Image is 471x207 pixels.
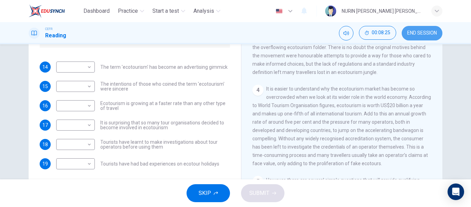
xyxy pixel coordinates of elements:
[42,65,48,69] span: 14
[81,5,112,17] button: Dashboard
[100,101,230,111] span: Ecotourism is growing at a faster rate than any other type of travel
[150,5,188,17] button: Start a test
[193,7,214,15] span: Analysis
[45,27,52,31] span: CEFR
[252,176,263,187] div: 5
[152,7,179,15] span: Start a test
[29,4,81,18] a: EduSynch logo
[359,26,396,40] div: Hide
[402,26,442,40] button: END SESSION
[191,5,223,17] button: Analysis
[325,6,336,17] img: Profile picture
[45,31,66,40] h1: Reading
[342,7,423,15] div: NURIN [PERSON_NAME] [PERSON_NAME]
[42,103,48,108] span: 16
[83,7,110,15] span: Dashboard
[448,184,464,200] div: Open Intercom Messenger
[100,161,219,166] span: Tourists have had bad experiences on ecotour holidays
[372,30,390,36] span: 00:08:25
[407,30,437,36] span: END SESSION
[42,84,48,89] span: 15
[42,161,48,166] span: 19
[115,5,147,17] button: Practice
[100,65,228,69] span: The term 'ecotourism' has become an advertising gimmick
[359,26,396,40] button: 00:08:25
[29,4,65,18] img: EduSynch logo
[252,86,431,166] span: It is easier to understand why the ecotourism market has become so overcrowded when we look at it...
[118,7,138,15] span: Practice
[199,188,211,198] span: SKIP
[252,85,263,96] div: 4
[339,26,353,40] div: Mute
[42,123,48,128] span: 17
[187,184,230,202] button: SKIP
[42,142,48,147] span: 18
[275,9,283,14] img: en
[100,120,230,130] span: It is surprising that so many tour organisations decided to become involved in ecotourism
[100,140,230,149] span: Tourists have learnt to make investigations about tour operators before using them
[100,82,230,91] span: The intentions of those who coined the term 'ecotourism' were sincere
